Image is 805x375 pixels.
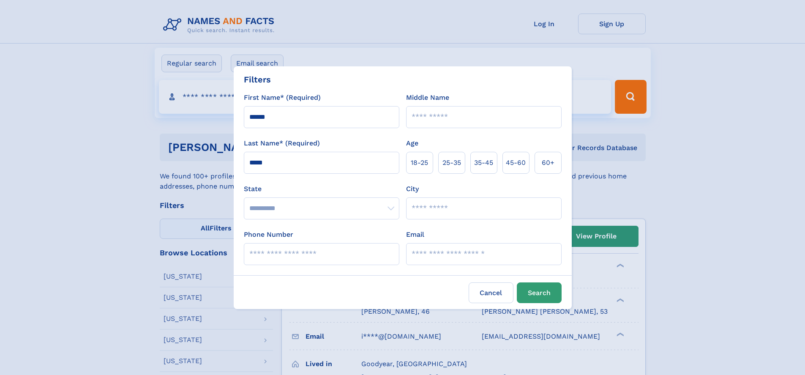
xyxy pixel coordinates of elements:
label: Last Name* (Required) [244,138,320,148]
label: State [244,184,399,194]
label: Cancel [469,282,513,303]
span: 60+ [542,158,554,168]
label: First Name* (Required) [244,93,321,103]
span: 45‑60 [506,158,526,168]
span: 18‑25 [411,158,428,168]
label: Phone Number [244,230,293,240]
span: 35‑45 [474,158,493,168]
label: City [406,184,419,194]
div: Filters [244,73,271,86]
label: Email [406,230,424,240]
label: Middle Name [406,93,449,103]
span: 25‑35 [442,158,461,168]
label: Age [406,138,418,148]
button: Search [517,282,562,303]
